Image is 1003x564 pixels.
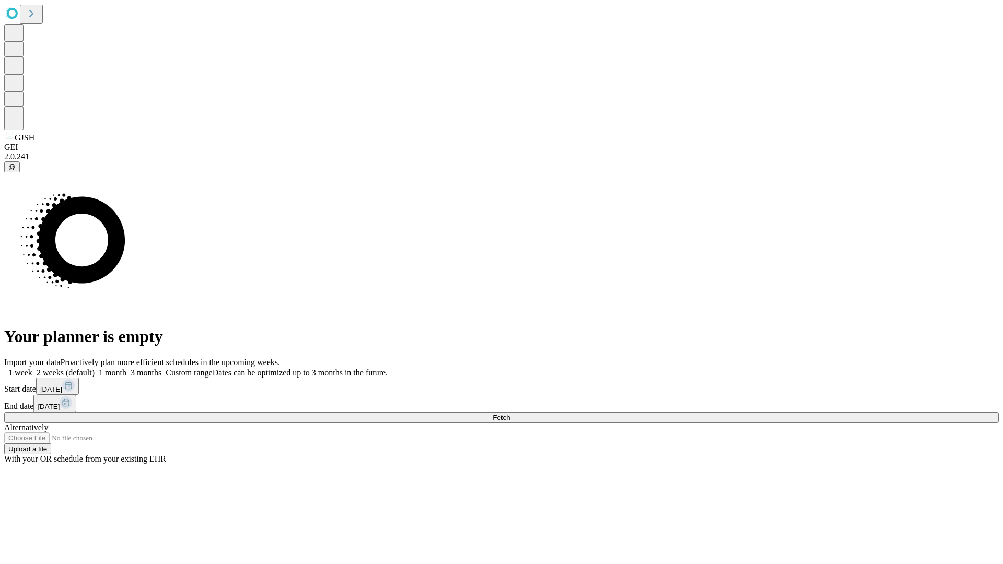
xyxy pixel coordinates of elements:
button: Fetch [4,412,999,423]
div: End date [4,395,999,412]
span: Dates can be optimized up to 3 months in the future. [213,368,388,377]
button: @ [4,161,20,172]
div: GEI [4,143,999,152]
span: Proactively plan more efficient schedules in the upcoming weeks. [61,358,280,367]
span: 3 months [131,368,161,377]
button: Upload a file [4,443,51,454]
h1: Your planner is empty [4,327,999,346]
span: 1 month [99,368,126,377]
span: 1 week [8,368,32,377]
span: @ [8,163,16,171]
span: Fetch [493,414,510,421]
span: Custom range [166,368,212,377]
span: GJSH [15,133,34,142]
button: [DATE] [33,395,76,412]
span: With your OR schedule from your existing EHR [4,454,166,463]
div: Start date [4,378,999,395]
span: 2 weeks (default) [37,368,95,377]
div: 2.0.241 [4,152,999,161]
span: Alternatively [4,423,48,432]
span: Import your data [4,358,61,367]
span: [DATE] [38,403,60,410]
span: [DATE] [40,385,62,393]
button: [DATE] [36,378,79,395]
